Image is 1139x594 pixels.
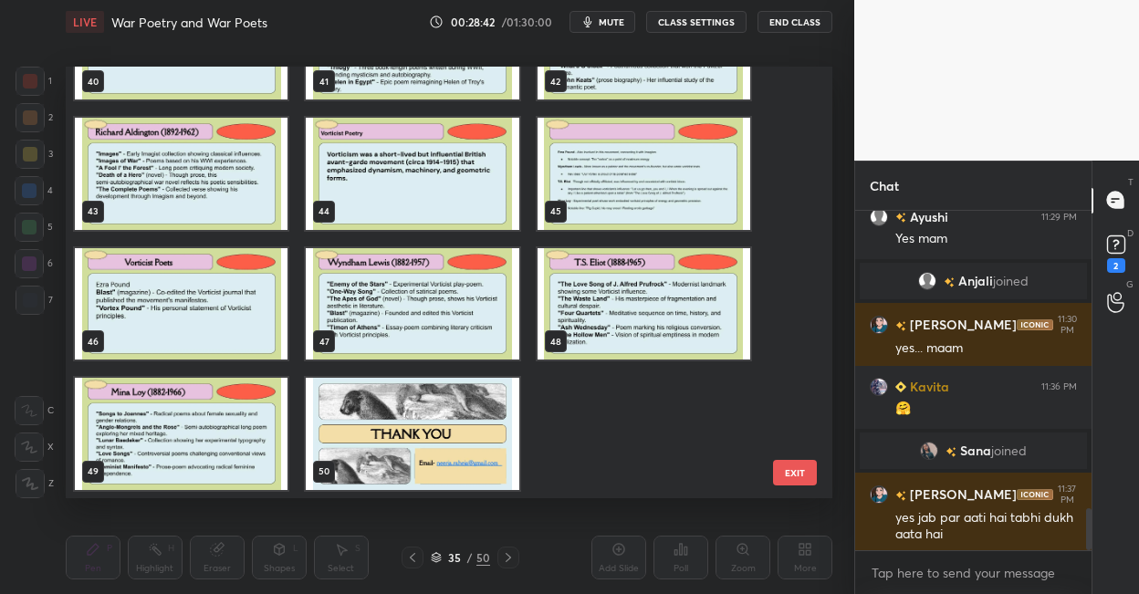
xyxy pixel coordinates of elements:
[15,249,53,278] div: 6
[895,381,906,392] img: Learner_Badge_beginner_1_8b307cf2a0.svg
[895,339,1077,358] div: yes... maam
[773,460,817,485] button: EXIT
[75,118,287,230] img: 175683494173T861.pdf
[906,315,1017,334] h6: [PERSON_NAME]
[16,103,53,132] div: 2
[1107,258,1125,273] div: 2
[870,377,888,395] img: 4c151a65bb9b457fa414ed53fc7f5f3e.jpg
[467,552,473,563] div: /
[569,11,635,33] button: mute
[1041,211,1077,222] div: 11:29 PM
[1057,314,1077,336] div: 11:30 PM
[895,230,1077,248] div: Yes mam
[870,485,888,504] img: 70fffcb3baed41bf9db93d5ec2ebc79e.jpg
[445,552,464,563] div: 35
[15,176,53,205] div: 4
[16,469,54,498] div: Z
[75,378,287,490] img: 175683494173T861.pdf
[906,207,948,226] h6: Ayushi
[1057,484,1077,505] div: 11:37 PM
[1127,226,1134,240] p: D
[920,442,938,460] img: 3
[855,162,914,210] p: Chat
[16,67,52,96] div: 1
[1041,380,1077,391] div: 11:36 PM
[1126,277,1134,291] p: G
[599,16,624,28] span: mute
[111,14,267,31] h4: War Poetry and War Poets
[15,396,54,425] div: C
[895,320,906,330] img: no-rating-badge.077c3623.svg
[895,400,1077,418] div: 🤗
[895,213,906,223] img: no-rating-badge.077c3623.svg
[1017,319,1053,330] img: iconic-dark.1390631f.png
[15,432,54,462] div: X
[758,11,832,33] button: End Class
[1128,175,1134,189] p: T
[16,286,53,315] div: 7
[895,490,906,500] img: no-rating-badge.077c3623.svg
[946,446,956,456] img: no-rating-badge.077c3623.svg
[895,509,1077,544] div: yes jab par aati hai tabhi dukh aata hai
[538,118,750,230] img: 175683494173T861.pdf
[646,11,747,33] button: CLASS SETTINGS
[870,207,888,225] img: default.png
[855,211,1092,551] div: grid
[993,274,1029,288] span: joined
[960,443,991,458] span: Sana
[1017,489,1053,500] img: iconic-dark.1390631f.png
[991,443,1027,458] span: joined
[476,549,490,566] div: 50
[306,248,518,360] img: 175683494173T861.pdf
[75,248,287,360] img: 175683494173T861.pdf
[66,67,800,498] div: grid
[958,274,993,288] span: Anjali
[906,377,949,396] h6: Kavita
[16,140,53,169] div: 3
[306,378,518,490] img: 175683494173T861.pdf
[944,276,955,287] img: no-rating-badge.077c3623.svg
[306,118,518,230] img: 175683494173T861.pdf
[15,213,53,242] div: 5
[538,248,750,360] img: 175683494173T861.pdf
[918,272,936,290] img: default.png
[906,485,1017,504] h6: [PERSON_NAME]
[870,316,888,334] img: 70fffcb3baed41bf9db93d5ec2ebc79e.jpg
[66,11,104,33] div: LIVE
